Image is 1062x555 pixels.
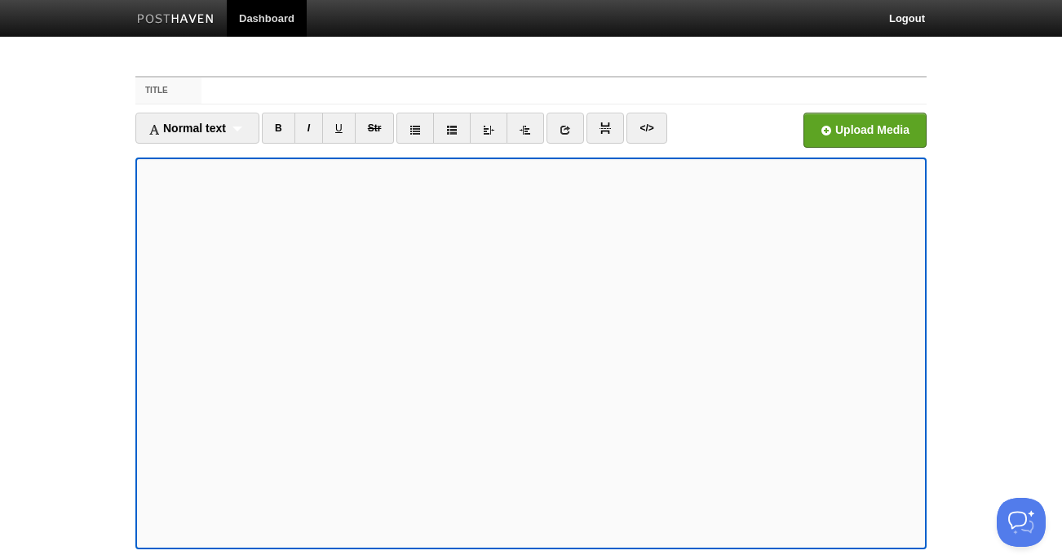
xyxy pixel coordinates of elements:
label: Title [135,78,201,104]
a: B [262,113,295,144]
img: pagebreak-icon.png [600,122,611,134]
del: Str [368,122,382,134]
a: </> [626,113,666,144]
img: Posthaven-bar [137,14,215,26]
a: U [322,113,356,144]
a: Str [355,113,395,144]
a: I [294,113,323,144]
iframe: Help Scout Beacon - Open [997,498,1046,547]
span: Normal text [148,122,226,135]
